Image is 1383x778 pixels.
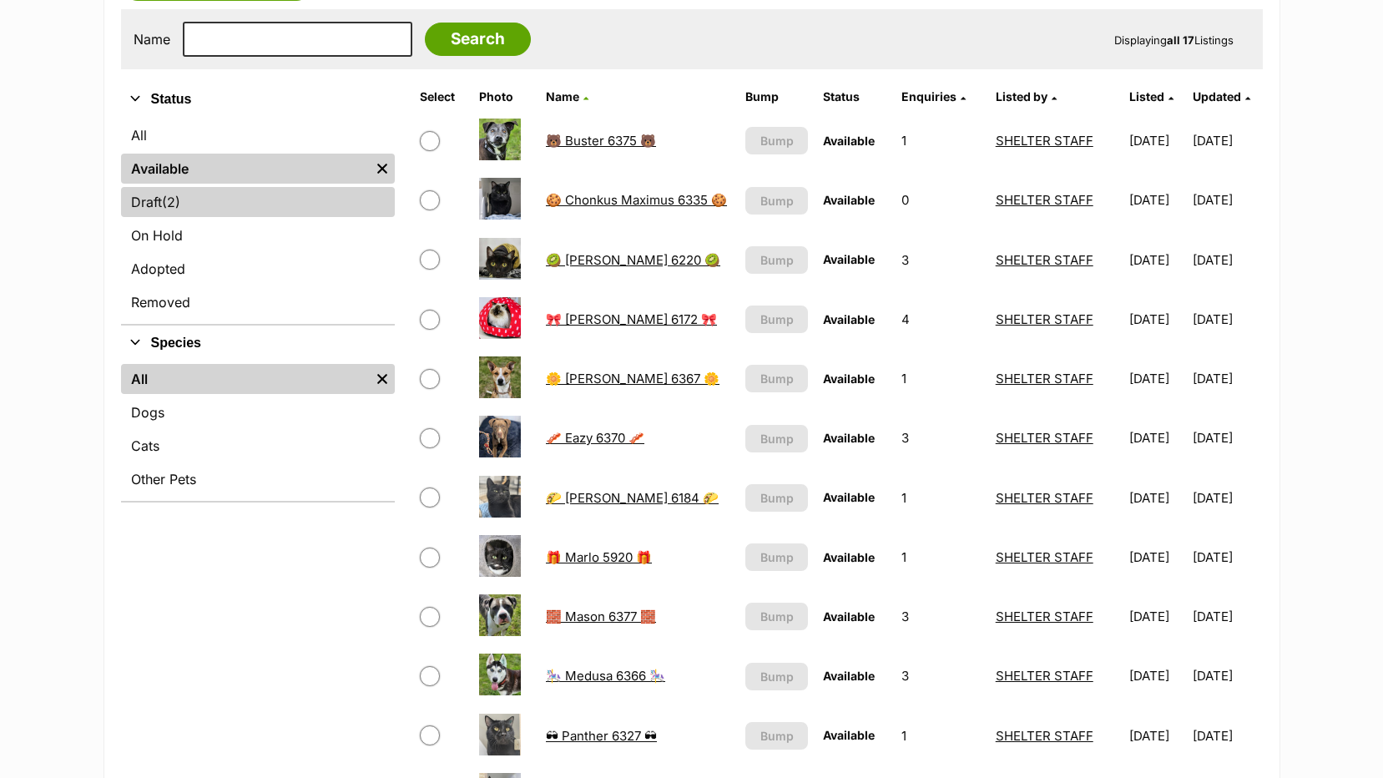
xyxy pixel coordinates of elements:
[1193,112,1261,169] td: [DATE]
[823,252,875,266] span: Available
[996,192,1093,208] a: SHELTER STAFF
[1123,112,1191,169] td: [DATE]
[1114,33,1234,47] span: Displaying Listings
[745,127,807,154] button: Bump
[745,543,807,571] button: Bump
[760,668,794,685] span: Bump
[760,548,794,566] span: Bump
[546,549,652,565] a: 🎁 Marlo 5920 🎁
[546,311,717,327] a: 🎀 [PERSON_NAME] 6172 🎀
[823,490,875,504] span: Available
[1193,231,1261,289] td: [DATE]
[1123,528,1191,586] td: [DATE]
[370,154,395,184] a: Remove filter
[895,409,987,467] td: 3
[996,490,1093,506] a: SHELTER STAFF
[745,663,807,690] button: Bump
[745,187,807,215] button: Bump
[901,89,956,104] span: translation missing: en.admin.listings.index.attributes.enquiries
[823,669,875,683] span: Available
[121,287,395,317] a: Removed
[895,171,987,229] td: 0
[996,430,1093,446] a: SHELTER STAFF
[121,187,395,217] a: Draft
[996,311,1093,327] a: SHELTER STAFF
[1129,89,1174,104] a: Listed
[546,89,579,104] span: Name
[996,668,1093,684] a: SHELTER STAFF
[823,550,875,564] span: Available
[996,252,1093,268] a: SHELTER STAFF
[1193,409,1261,467] td: [DATE]
[745,365,807,392] button: Bump
[895,112,987,169] td: 1
[121,464,395,494] a: Other Pets
[121,431,395,461] a: Cats
[895,231,987,289] td: 3
[546,668,665,684] a: 🎠 Medusa 6366 🎠
[546,89,588,104] a: Name
[895,647,987,705] td: 3
[121,120,395,150] a: All
[1123,290,1191,348] td: [DATE]
[121,361,395,501] div: Species
[1123,231,1191,289] td: [DATE]
[816,83,894,110] th: Status
[823,193,875,207] span: Available
[895,469,987,527] td: 1
[1123,469,1191,527] td: [DATE]
[745,425,807,452] button: Bump
[546,490,719,506] a: 🌮 [PERSON_NAME] 6184 🌮
[162,192,180,212] span: (2)
[1193,350,1261,407] td: [DATE]
[121,88,395,110] button: Status
[996,549,1093,565] a: SHELTER STAFF
[121,364,370,394] a: All
[895,350,987,407] td: 1
[1123,647,1191,705] td: [DATE]
[121,117,395,324] div: Status
[121,154,370,184] a: Available
[760,727,794,745] span: Bump
[760,608,794,625] span: Bump
[413,83,471,110] th: Select
[745,306,807,333] button: Bump
[823,609,875,624] span: Available
[760,311,794,328] span: Bump
[901,89,966,104] a: Enquiries
[1123,409,1191,467] td: [DATE]
[996,609,1093,624] a: SHELTER STAFF
[121,397,395,427] a: Dogs
[1193,707,1261,765] td: [DATE]
[760,489,794,507] span: Bump
[823,134,875,148] span: Available
[895,290,987,348] td: 4
[121,332,395,354] button: Species
[996,728,1093,744] a: SHELTER STAFF
[546,252,720,268] a: 🥝 [PERSON_NAME] 6220 🥝
[760,370,794,387] span: Bump
[1129,89,1164,104] span: Listed
[1123,350,1191,407] td: [DATE]
[1193,89,1250,104] a: Updated
[1193,89,1241,104] span: Updated
[1193,647,1261,705] td: [DATE]
[760,132,794,149] span: Bump
[121,254,395,284] a: Adopted
[739,83,814,110] th: Bump
[745,603,807,630] button: Bump
[1193,469,1261,527] td: [DATE]
[823,371,875,386] span: Available
[996,89,1047,104] span: Listed by
[1193,171,1261,229] td: [DATE]
[546,371,719,386] a: 🌼 [PERSON_NAME] 6367 🌼
[546,192,727,208] a: 🍪 Chonkus Maximus 6335 🍪
[996,371,1093,386] a: SHELTER STAFF
[1193,588,1261,645] td: [DATE]
[1167,33,1194,47] strong: all 17
[472,83,538,110] th: Photo
[1123,707,1191,765] td: [DATE]
[546,728,657,744] a: 🕶 Panther 6327 🕶
[823,728,875,742] span: Available
[996,89,1057,104] a: Listed by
